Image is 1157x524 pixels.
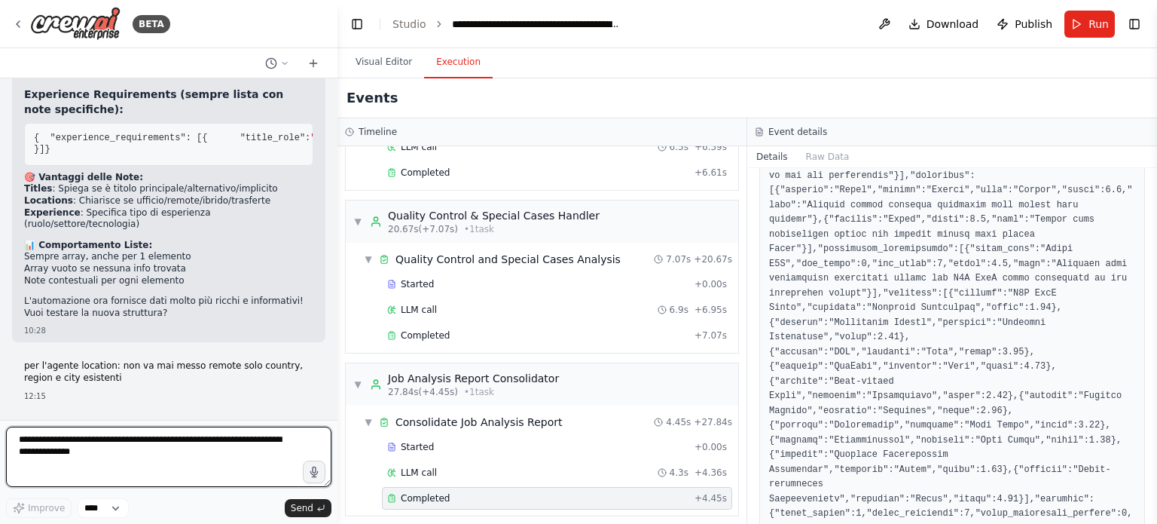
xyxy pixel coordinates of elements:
span: { [34,133,39,143]
span: • 1 task [464,386,494,398]
div: Job Analysis Report Consolidator [388,371,559,386]
h3: Event details [768,126,827,138]
span: 4.3s [670,467,688,479]
span: • 1 task [464,223,494,235]
span: } [44,144,50,155]
span: ▼ [353,216,362,228]
button: Visual Editor [343,47,424,78]
div: Consolidate Job Analysis Report [395,415,562,430]
h2: Events [346,87,398,109]
span: Download [927,17,979,32]
div: BETA [133,15,170,33]
li: Array vuoto se nessuna info trovata [24,263,313,275]
span: LLM call [401,467,437,479]
li: : Chiarisce se ufficio/remote/ibrido/trasferte [24,195,313,207]
span: Started [401,278,434,290]
button: Details [747,146,797,167]
button: Start a new chat [301,54,325,72]
span: ] [39,144,44,155]
strong: Experience Requirements (sempre lista con note specifiche): [24,88,283,115]
span: 20.67s (+7.07s) [388,223,458,235]
img: Logo [30,7,121,41]
span: ▼ [364,253,373,265]
nav: breadcrumb [392,17,621,32]
span: : [ [186,133,203,143]
p: L'automazione ora fornisce dati molto più ricchi e informativi! Vuoi testare la nuova struttura? [24,296,313,319]
div: Quality Control and Special Cases Analysis [395,252,621,267]
button: Download [902,11,985,38]
span: ▼ [353,378,362,391]
span: + 6.61s [695,167,727,179]
li: : Specifica tipo di esperienza (ruolo/settore/tecnologia) [24,207,313,231]
span: 6.9s [670,304,688,316]
strong: Titles [24,183,52,194]
li: : Spiega se è titolo principale/alternativo/implicito [24,183,313,195]
span: + 7.07s [695,329,727,342]
span: 7.07s [666,253,691,265]
p: per l'agente location: non va mai messo remote solo country, region e city esistenti [24,360,313,384]
span: Send [291,502,313,514]
li: Note contestuali per ogni elemento [24,275,313,287]
span: Started [401,441,434,453]
span: Completed [401,492,450,504]
span: "Senior Sales Executive" [310,133,441,143]
div: 12:15 [24,391,313,402]
button: Improve [6,498,72,518]
span: LLM call [401,304,437,316]
span: + 0.00s [695,441,727,453]
span: } [34,144,39,155]
button: Run [1064,11,1115,38]
span: Improve [28,502,65,514]
button: Click to speak your automation idea [303,461,325,483]
span: 6.5s [670,141,688,153]
span: Run [1088,17,1109,32]
button: Hide left sidebar [346,14,368,35]
span: + 0.00s [695,278,727,290]
span: "experience_requirements" [50,133,186,143]
div: Quality Control & Special Cases Handler [388,208,600,223]
span: Completed [401,329,450,342]
h3: Timeline [359,126,397,138]
li: Sempre array, anche per 1 elemento [24,251,313,263]
span: + 6.95s [695,304,727,316]
button: Publish [991,11,1058,38]
span: LLM call [401,141,437,153]
button: Send [285,499,331,517]
a: Studio [392,18,426,30]
strong: Experience [24,207,81,218]
button: Execution [424,47,493,78]
span: { [202,133,207,143]
button: Raw Data [797,146,859,167]
span: 27.84s (+4.45s) [388,386,458,398]
span: : [305,133,310,143]
strong: 📊 Comportamento Liste: [24,240,152,250]
strong: 🎯 Vantaggi delle Note: [24,172,143,182]
button: Show right sidebar [1124,14,1145,35]
div: 10:28 [24,325,313,336]
span: Publish [1015,17,1052,32]
span: + 6.59s [695,141,727,153]
span: Completed [401,167,450,179]
span: + 20.67s [694,253,732,265]
span: "title_role" [240,133,305,143]
span: + 27.84s [694,416,732,428]
span: + 4.45s [695,492,727,504]
span: ▼ [364,416,373,428]
span: 4.45s [666,416,691,428]
strong: Locations [24,195,73,206]
button: Switch to previous chat [259,54,295,72]
span: + 4.36s [695,467,727,479]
